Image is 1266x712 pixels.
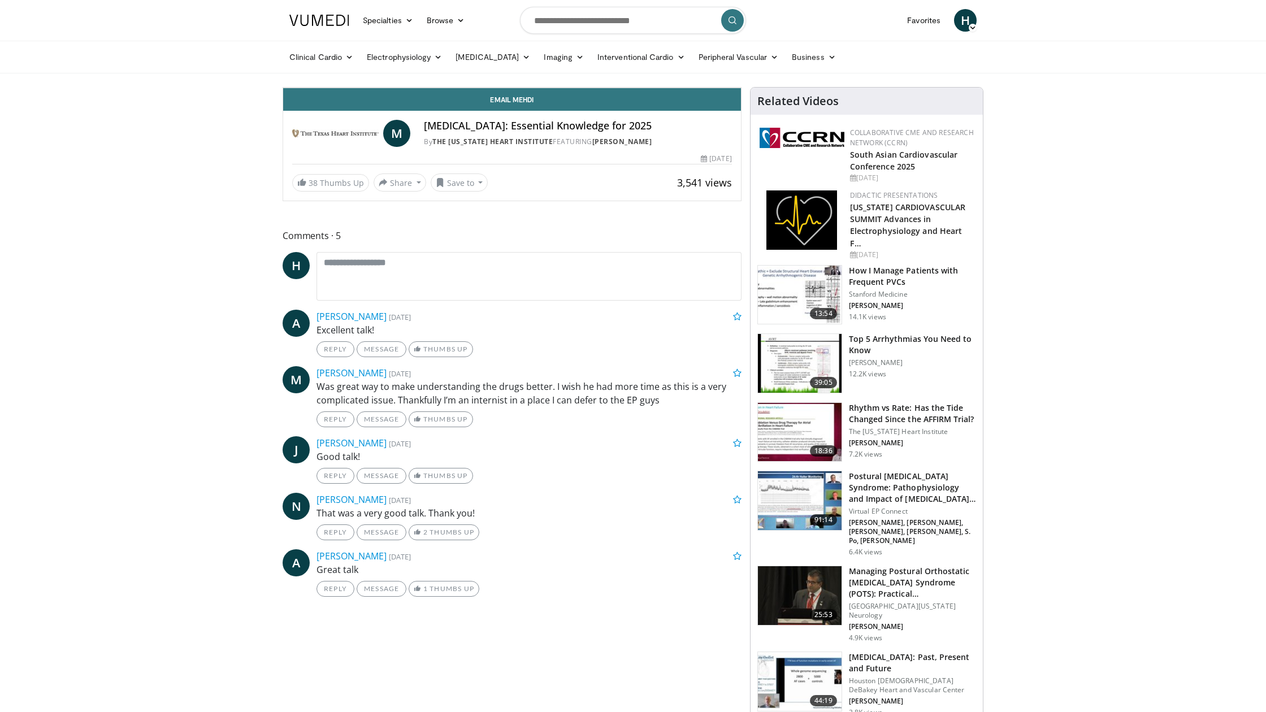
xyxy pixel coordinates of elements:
img: 8450d090-50e8-4655-b10b-5f0cc1c9b405.150x105_q85_crop-smart_upscale.jpg [758,566,842,625]
a: Reply [316,524,354,540]
a: A [283,310,310,337]
img: fd893042-b14a-49f1-9b12-ba3ffa4a5f7a.150x105_q85_crop-smart_upscale.jpg [758,471,842,530]
a: M [283,366,310,393]
a: Message [357,524,406,540]
p: That was a very good talk. Thank you! [316,506,742,520]
h3: [MEDICAL_DATA]: Past, Present and Future [849,652,976,674]
a: Reply [316,341,354,357]
p: [PERSON_NAME] [849,697,976,706]
div: By FEATURING [424,137,731,147]
div: [DATE] [850,250,974,260]
a: Imaging [537,46,591,68]
small: [DATE] [389,368,411,379]
a: 13:54 How I Manage Patients with Frequent PVCs Stanford Medicine [PERSON_NAME] 14.1K views [757,265,976,325]
p: Good talk! [316,450,742,463]
p: [PERSON_NAME] [849,439,976,448]
p: Excellent talk! [316,323,742,337]
span: 91:14 [810,514,837,526]
span: 44:19 [810,695,837,706]
p: [PERSON_NAME] [849,622,976,631]
a: Interventional Cardio [591,46,692,68]
p: Stanford Medicine [849,290,976,299]
a: Message [357,411,406,427]
p: 14.1K views [849,312,886,322]
span: Comments 5 [283,228,742,243]
h3: How I Manage Patients with Frequent PVCs [849,265,976,288]
a: Thumbs Up [409,468,472,484]
a: 38 Thumbs Up [292,174,369,192]
small: [DATE] [389,552,411,562]
p: Was great way to make understanding the drugs better. I wish he had more time as this is a very c... [316,380,742,407]
span: 2 [423,528,428,536]
span: 3,541 views [677,176,732,189]
h4: Related Videos [757,94,839,108]
a: [PERSON_NAME] [316,550,387,562]
a: Business [785,46,843,68]
a: Message [357,468,406,484]
a: 18:36 Rhythm vs Rate: Has the Tide Changed Since the AFFIRM Trial? The [US_STATE] Heart Institute... [757,402,976,462]
button: Save to [431,173,488,192]
a: 91:14 Postural [MEDICAL_DATA] Syndrome: Pathophysiology and Impact of [MEDICAL_DATA] … Virtual EP... [757,471,976,557]
a: Message [357,341,406,357]
span: 1 [423,584,428,593]
a: Browse [420,9,472,32]
a: Specialties [356,9,420,32]
p: The [US_STATE] Heart Institute [849,427,976,436]
h3: Top 5 Arrhythmias You Need to Know [849,333,976,356]
a: 1 Thumbs Up [409,581,479,597]
img: e6be7ba5-423f-4f4d-9fbf-6050eac7a348.150x105_q85_crop-smart_upscale.jpg [758,334,842,393]
a: Reply [316,581,354,597]
span: H [283,252,310,279]
h3: Rhythm vs Rate: Has the Tide Changed Since the AFFIRM Trial? [849,402,976,425]
a: A [283,549,310,576]
span: J [283,436,310,463]
small: [DATE] [389,439,411,449]
div: [DATE] [850,173,974,183]
a: 39:05 Top 5 Arrhythmias You Need to Know [PERSON_NAME] 12.2K views [757,333,976,393]
p: 4.9K views [849,633,882,642]
p: Virtual EP Connect [849,507,976,516]
div: [DATE] [701,154,731,164]
a: [MEDICAL_DATA] [449,46,537,68]
a: [PERSON_NAME] [316,493,387,506]
img: 035af05d-46d8-43ad-a7a3-75c6d7379691.150x105_q85_crop-smart_upscale.jpg [758,652,842,711]
h3: Postural [MEDICAL_DATA] Syndrome: Pathophysiology and Impact of [MEDICAL_DATA] … [849,471,976,505]
a: Email Mehdi [283,88,741,111]
a: Message [357,581,406,597]
p: [PERSON_NAME], [PERSON_NAME], [PERSON_NAME], [PERSON_NAME], S. Po, [PERSON_NAME] [849,518,976,545]
p: Houston [DEMOGRAPHIC_DATA] DeBakey Heart and Vascular Center [849,676,976,694]
p: 6.4K views [849,548,882,557]
p: [PERSON_NAME] [849,358,976,367]
img: 1860aa7a-ba06-47e3-81a4-3dc728c2b4cf.png.150x105_q85_autocrop_double_scale_upscale_version-0.2.png [766,190,837,250]
a: [PERSON_NAME] [316,437,387,449]
img: The Texas Heart Institute [292,120,379,147]
a: M [383,120,410,147]
small: [DATE] [389,312,411,322]
a: H [954,9,977,32]
p: 7.2K views [849,450,882,459]
a: Favorites [900,9,947,32]
a: [PERSON_NAME] [316,310,387,323]
a: [PERSON_NAME] [592,137,652,146]
a: Reply [316,411,354,427]
small: [DATE] [389,495,411,505]
img: eb6d139b-1fa2-419e-a171-13e36c281eca.150x105_q85_crop-smart_upscale.jpg [758,266,842,324]
a: N [283,493,310,520]
button: Share [374,173,426,192]
a: 25:53 Managing Postural Orthostatic [MEDICAL_DATA] Syndrome (POTS): Practical… [GEOGRAPHIC_DATA][... [757,566,976,642]
h4: [MEDICAL_DATA]: Essential Knowledge for 2025 [424,120,731,132]
a: [US_STATE] CARDIOVASCULAR SUMMIT Advances in Electrophysiology and Heart F… [850,202,966,248]
p: [GEOGRAPHIC_DATA][US_STATE] Neurology [849,602,976,620]
p: [PERSON_NAME] [849,301,976,310]
a: Thumbs Up [409,341,472,357]
img: VuMedi Logo [289,15,349,26]
a: Collaborative CME and Research Network (CCRN) [850,128,974,147]
span: 25:53 [810,609,837,620]
a: 2 Thumbs Up [409,524,479,540]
